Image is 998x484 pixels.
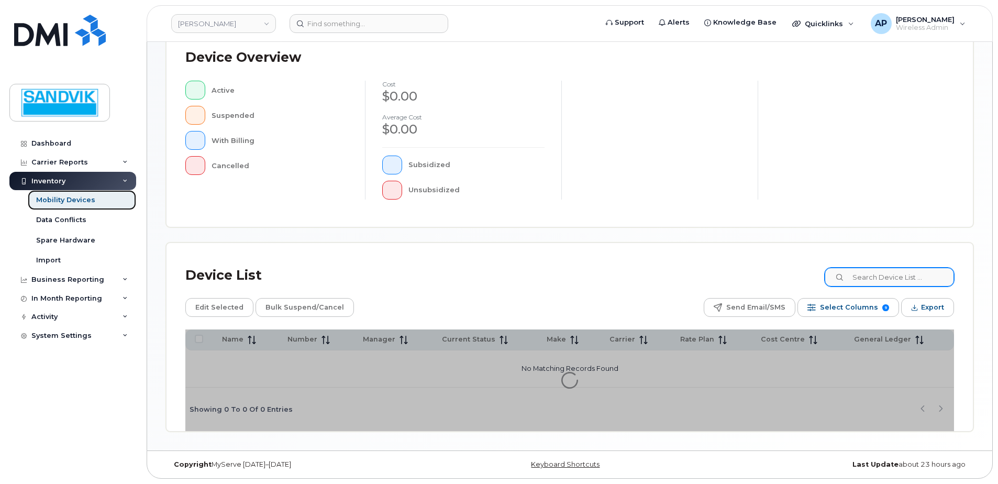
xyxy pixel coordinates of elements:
span: 9 [882,304,889,311]
button: Export [901,298,954,317]
button: Edit Selected [185,298,253,317]
div: Active [212,81,349,100]
div: Device List [185,262,262,289]
a: Alerts [651,12,697,33]
span: Select Columns [820,300,878,315]
h4: Average cost [382,114,545,120]
h4: cost [382,81,545,87]
div: With Billing [212,131,349,150]
span: [PERSON_NAME] [896,15,955,24]
div: MyServe [DATE]–[DATE] [166,460,435,469]
span: Support [615,17,644,28]
div: about 23 hours ago [704,460,973,469]
input: Find something... [290,14,448,33]
div: Annette Panzani [863,13,973,34]
span: Send Email/SMS [726,300,785,315]
button: Select Columns 9 [797,298,899,317]
div: Cancelled [212,156,349,175]
button: Bulk Suspend/Cancel [256,298,354,317]
a: Knowledge Base [697,12,784,33]
input: Search Device List ... [825,268,954,287]
div: Quicklinks [785,13,861,34]
span: Export [921,300,944,315]
div: Unsubsidized [408,181,545,200]
a: Support [598,12,651,33]
a: Keyboard Shortcuts [531,460,600,468]
span: Alerts [668,17,690,28]
span: AP [875,17,887,30]
div: Device Overview [185,44,301,71]
a: Sandvik Tamrock [171,14,276,33]
span: Edit Selected [195,300,243,315]
strong: Last Update [852,460,899,468]
strong: Copyright [174,460,212,468]
div: Subsidized [408,156,545,174]
div: $0.00 [382,87,545,105]
div: $0.00 [382,120,545,138]
span: Quicklinks [805,19,843,28]
span: Wireless Admin [896,24,955,32]
button: Send Email/SMS [704,298,795,317]
span: Knowledge Base [713,17,777,28]
div: Suspended [212,106,349,125]
span: Bulk Suspend/Cancel [265,300,344,315]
